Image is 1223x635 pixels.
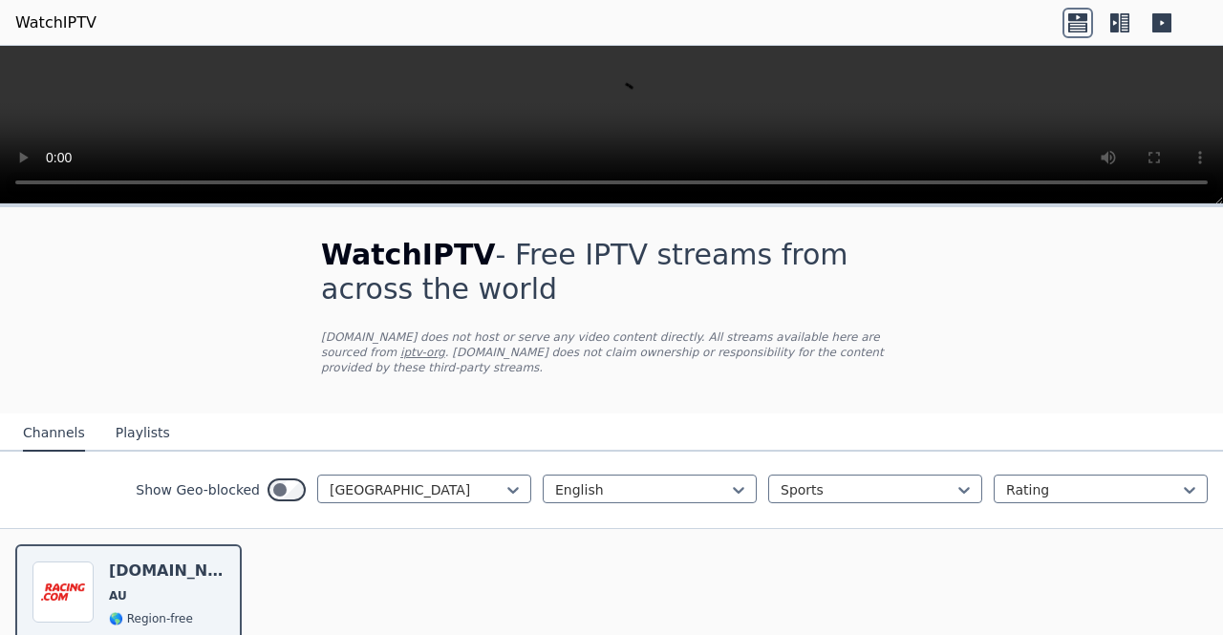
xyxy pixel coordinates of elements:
[116,415,170,452] button: Playlists
[109,588,127,603] span: AU
[400,346,445,359] a: iptv-org
[136,480,260,499] label: Show Geo-blocked
[23,415,85,452] button: Channels
[321,238,496,271] span: WatchIPTV
[321,238,902,307] h1: - Free IPTV streams from across the world
[321,329,902,375] p: [DOMAIN_NAME] does not host or serve any video content directly. All streams available here are s...
[109,561,225,581] h6: [DOMAIN_NAME]
[109,611,193,626] span: 🌎 Region-free
[15,11,97,34] a: WatchIPTV
[32,561,94,623] img: Racing.com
